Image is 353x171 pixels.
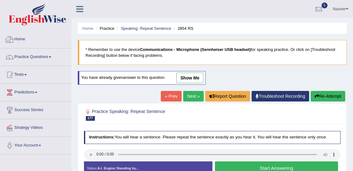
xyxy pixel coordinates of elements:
div: You have already given answer to this question [78,71,206,85]
a: show me [176,73,203,83]
a: Your Account [0,137,71,152]
a: Tests [0,66,71,82]
a: Practice Questions [0,48,71,64]
a: Home [82,26,93,31]
h2: Practice Speaking: Repeat Sentence [84,108,243,121]
strong: A.I. Engine Standing by... [98,166,139,170]
a: Next » [183,91,204,101]
a: Success Stories [0,101,71,117]
button: Re-Attempt [311,91,345,101]
a: Troubleshoot Recording [252,91,309,101]
span: 5 [322,2,328,8]
button: Report Question [205,91,250,101]
span: 177 [86,116,95,121]
b: Instructions: [89,135,114,139]
li: Practice [94,25,114,31]
h4: You will hear a sentence. Please repeat the sentence exactly as you hear it. You will hear the se... [84,131,341,144]
a: Home [0,31,71,46]
a: Speaking: Repeat Sentence [121,26,171,31]
a: Predictions [0,84,71,99]
a: « Prev [161,91,181,101]
b: Communications - Microphone (Sennheiser USB headset) [140,47,251,52]
li: 2854 RS [172,25,193,31]
blockquote: * Remember to use the device for speaking practice. Or click on [Troubleshoot Recording] button b... [78,40,347,65]
a: Strategy Videos [0,119,71,135]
